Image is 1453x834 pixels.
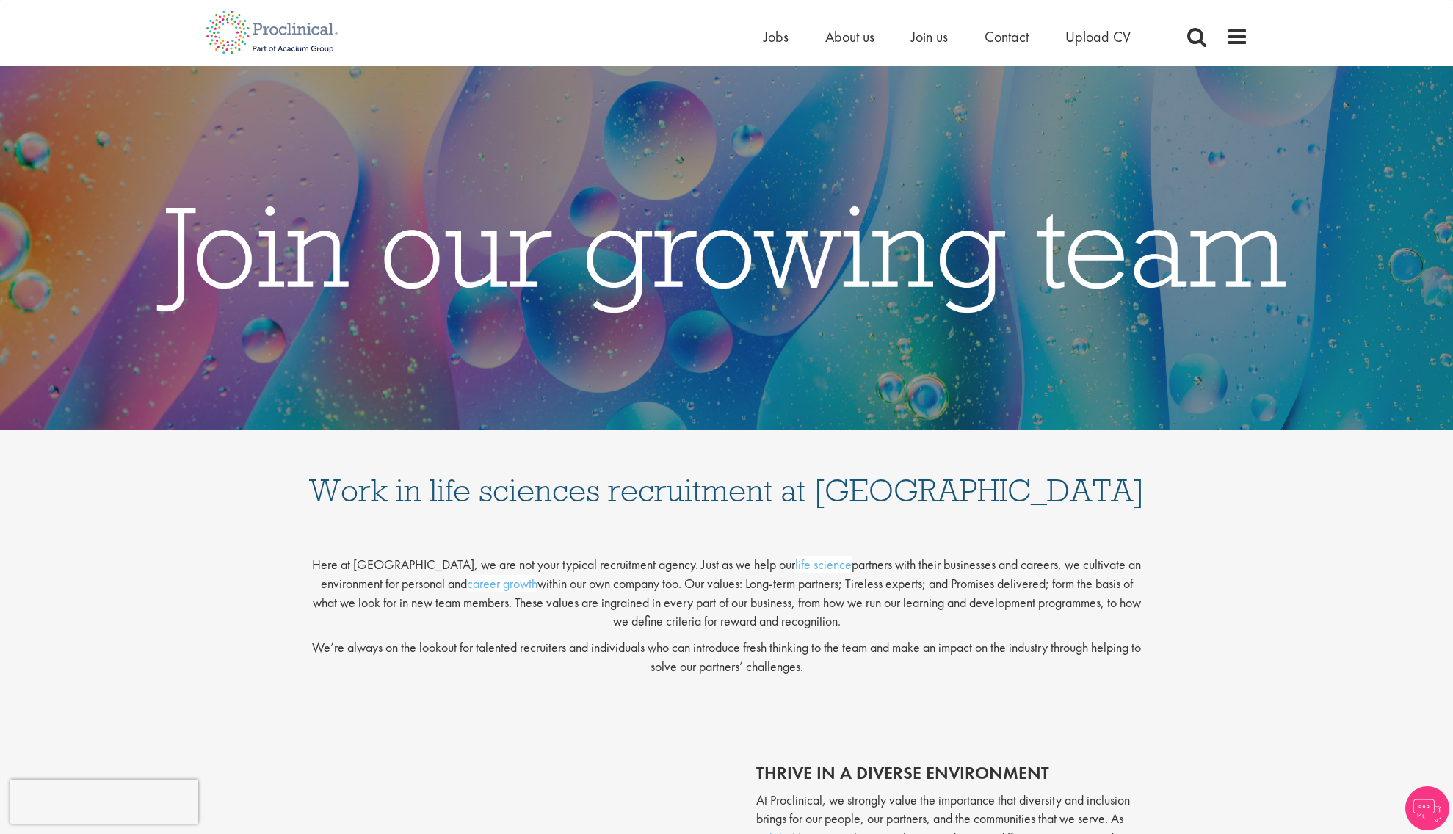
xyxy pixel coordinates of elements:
[985,27,1029,46] a: Contact
[825,27,874,46] a: About us
[795,556,852,573] a: life science
[1405,786,1449,830] img: Chatbot
[911,27,948,46] a: Join us
[756,764,1145,783] h2: thrive in a diverse environment
[308,543,1145,631] p: Here at [GEOGRAPHIC_DATA], we are not your typical recruitment agency. Just as we help our partne...
[308,445,1145,507] h1: Work in life sciences recruitment at [GEOGRAPHIC_DATA]
[764,27,789,46] a: Jobs
[467,575,537,592] a: career growth
[10,780,198,824] iframe: reCAPTCHA
[1065,27,1131,46] a: Upload CV
[308,638,1145,675] p: We’re always on the lookout for talented recruiters and individuals who can introduce fresh think...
